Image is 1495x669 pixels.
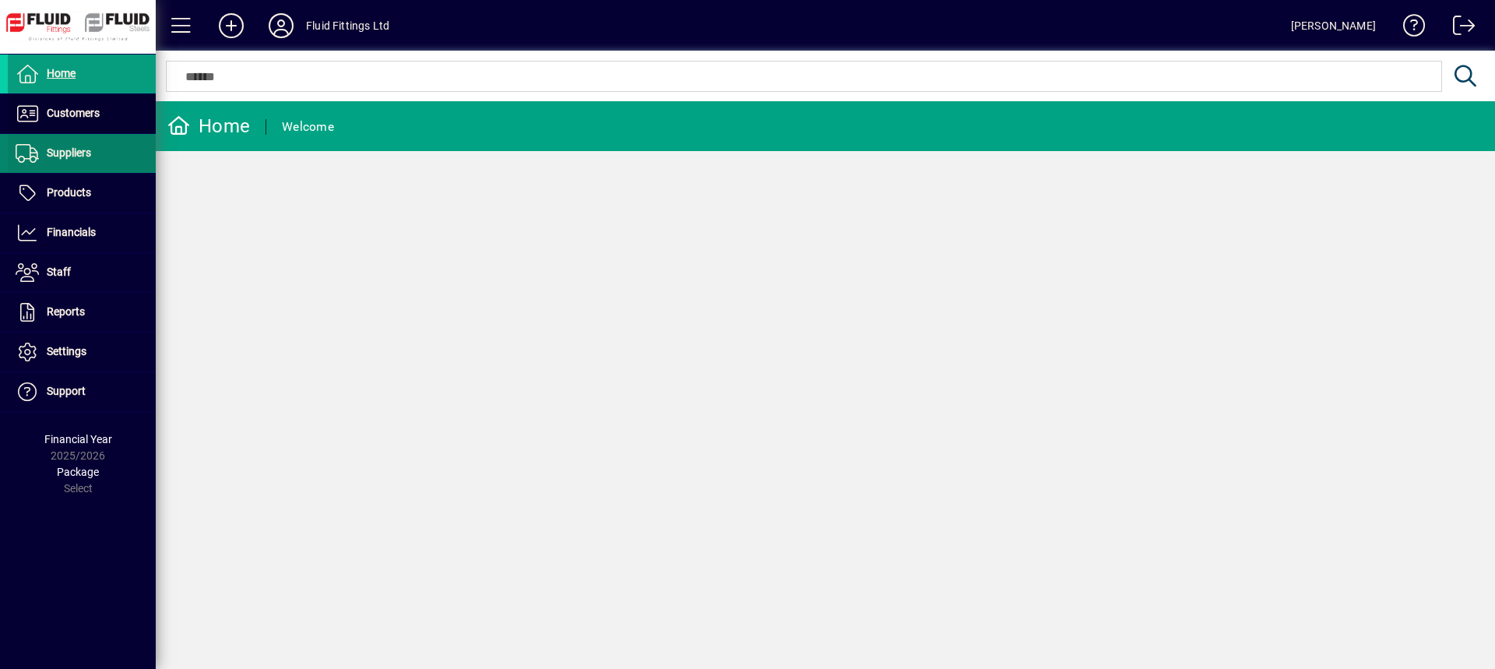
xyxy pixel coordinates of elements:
[47,226,96,238] span: Financials
[47,107,100,119] span: Customers
[57,466,99,478] span: Package
[8,174,156,213] a: Products
[282,114,334,139] div: Welcome
[47,146,91,159] span: Suppliers
[8,213,156,252] a: Financials
[47,67,76,79] span: Home
[206,12,256,40] button: Add
[8,333,156,371] a: Settings
[8,253,156,292] a: Staff
[1291,13,1376,38] div: [PERSON_NAME]
[47,305,85,318] span: Reports
[1391,3,1426,54] a: Knowledge Base
[1441,3,1476,54] a: Logout
[8,293,156,332] a: Reports
[47,345,86,357] span: Settings
[47,266,71,278] span: Staff
[256,12,306,40] button: Profile
[44,433,112,445] span: Financial Year
[8,134,156,173] a: Suppliers
[167,114,250,139] div: Home
[47,186,91,199] span: Products
[8,372,156,411] a: Support
[47,385,86,397] span: Support
[8,94,156,133] a: Customers
[306,13,389,38] div: Fluid Fittings Ltd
